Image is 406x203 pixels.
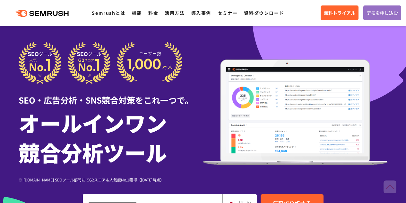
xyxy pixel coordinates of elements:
a: 機能 [132,10,142,16]
div: ※ [DOMAIN_NAME] SEOツール部門にてG2スコア＆人気度No.1獲得（[DATE]時点） [19,177,203,183]
div: SEO・広告分析・SNS競合対策をこれ一つで。 [19,84,203,106]
a: 活用方法 [165,10,185,16]
span: デモを申し込む [367,9,398,16]
a: セミナー [218,10,238,16]
a: 資料ダウンロード [244,10,284,16]
a: 料金 [148,10,158,16]
a: デモを申し込む [363,5,401,20]
a: Semrushとは [92,10,125,16]
a: 無料トライアル [321,5,358,20]
a: 導入事例 [191,10,211,16]
h1: オールインワン 競合分析ツール [19,108,203,167]
span: 無料トライアル [324,9,355,16]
